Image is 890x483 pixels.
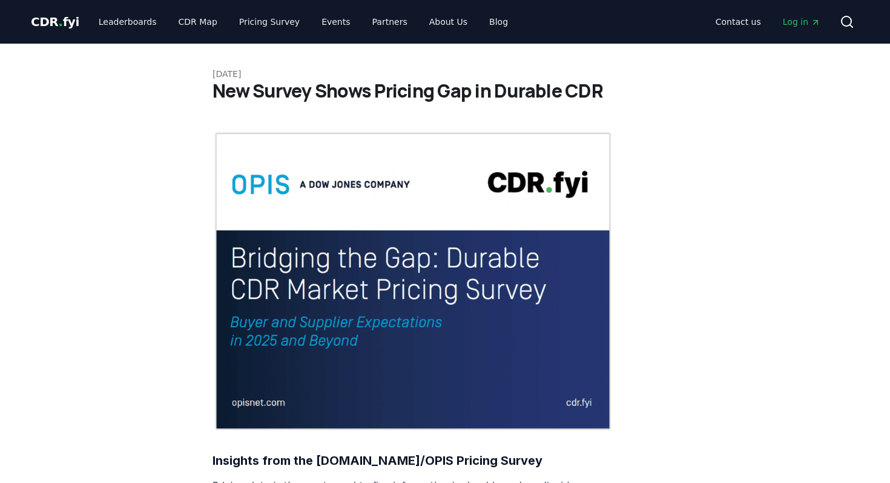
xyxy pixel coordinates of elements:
a: CDR Map [169,11,227,33]
a: CDR.fyi [31,13,79,30]
a: About Us [420,11,477,33]
a: Partners [363,11,417,33]
span: . [59,15,63,29]
span: CDR fyi [31,15,79,29]
nav: Main [706,11,830,33]
a: Blog [480,11,518,33]
h1: New Survey Shows Pricing Gap in Durable CDR [213,80,677,102]
a: Events [312,11,360,33]
strong: Insights from the [DOMAIN_NAME]/OPIS Pricing Survey [213,453,542,468]
p: [DATE] [213,68,677,80]
a: Contact us [706,11,771,33]
a: Log in [773,11,830,33]
img: blog post image [213,131,613,431]
a: Leaderboards [89,11,166,33]
nav: Main [89,11,518,33]
span: Log in [783,16,820,28]
a: Pricing Survey [229,11,309,33]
